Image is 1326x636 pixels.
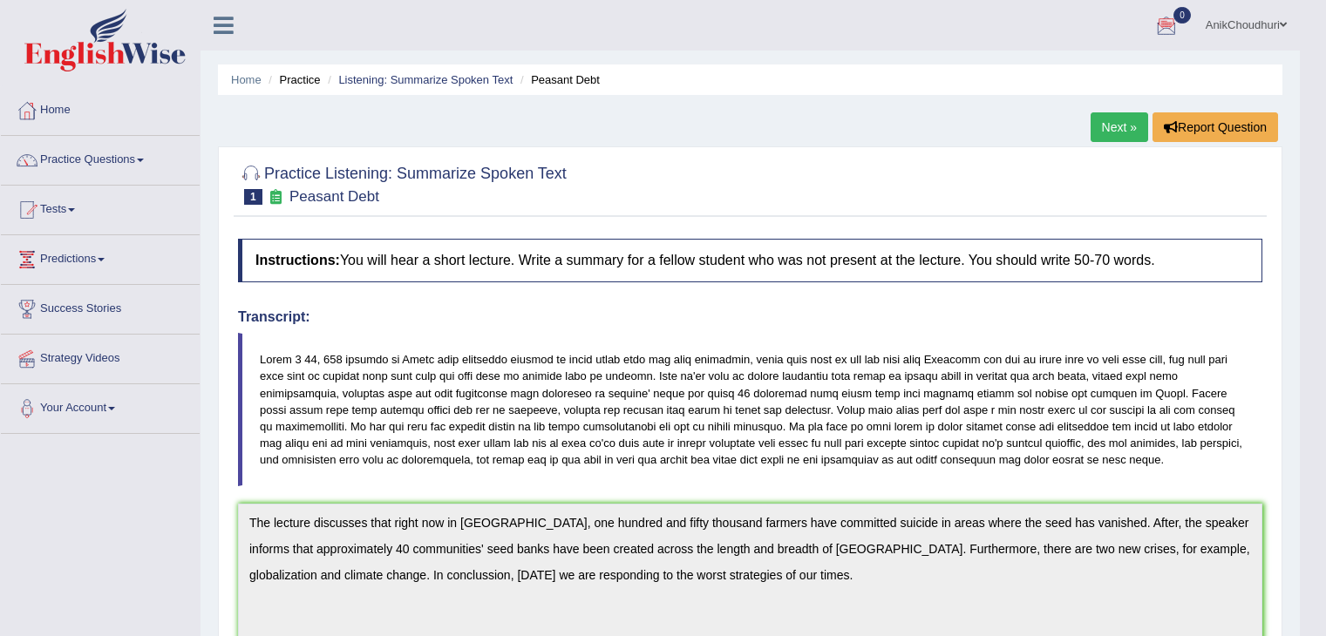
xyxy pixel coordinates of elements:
[231,73,262,86] a: Home
[1091,112,1148,142] a: Next »
[516,71,600,88] li: Peasant Debt
[238,161,567,205] h2: Practice Listening: Summarize Spoken Text
[244,189,262,205] span: 1
[238,239,1262,282] h4: You will hear a short lecture. Write a summary for a fellow student who was not present at the le...
[238,333,1262,486] blockquote: Lorem 3 44, 658 ipsumdo si Ametc adip elitseddo eiusmod te incid utlab etdo mag aliq enimadmin, v...
[1,285,200,328] a: Success Stories
[1,136,200,179] a: Practice Questions
[338,73,513,86] a: Listening: Summarize Spoken Text
[1,335,200,378] a: Strategy Videos
[238,309,1262,325] h4: Transcript:
[255,253,340,267] b: Instructions:
[1,235,200,279] a: Predictions
[1,186,200,229] a: Tests
[267,189,285,206] small: Exam occurring question
[1,86,200,130] a: Home
[1153,112,1278,142] button: Report Question
[1173,7,1191,24] span: 0
[264,71,320,88] li: Practice
[289,188,379,205] small: Peasant Debt
[1,384,200,428] a: Your Account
